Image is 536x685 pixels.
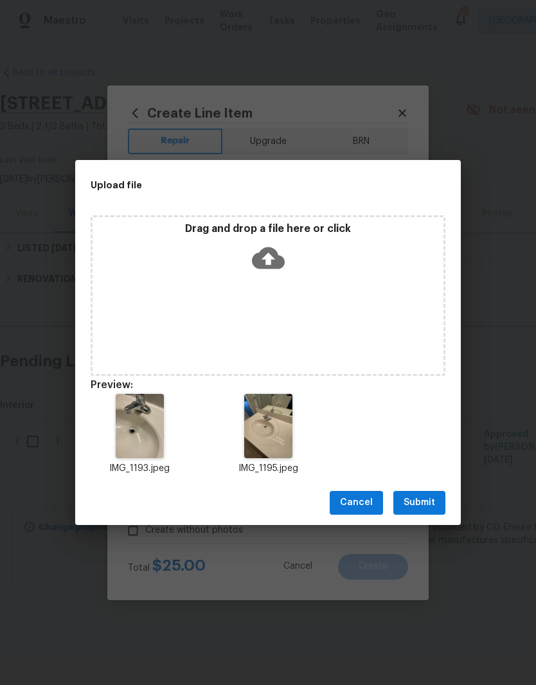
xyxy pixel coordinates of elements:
button: Cancel [330,491,383,515]
p: IMG_1195.jpeg [219,462,317,476]
p: IMG_1193.jpeg [91,462,188,476]
img: 9k= [244,394,292,458]
button: Submit [393,491,445,515]
img: Z [116,394,164,458]
p: Drag and drop a file here or click [93,222,443,236]
h2: Upload file [91,178,388,192]
span: Cancel [340,495,373,511]
span: Submit [404,495,435,511]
